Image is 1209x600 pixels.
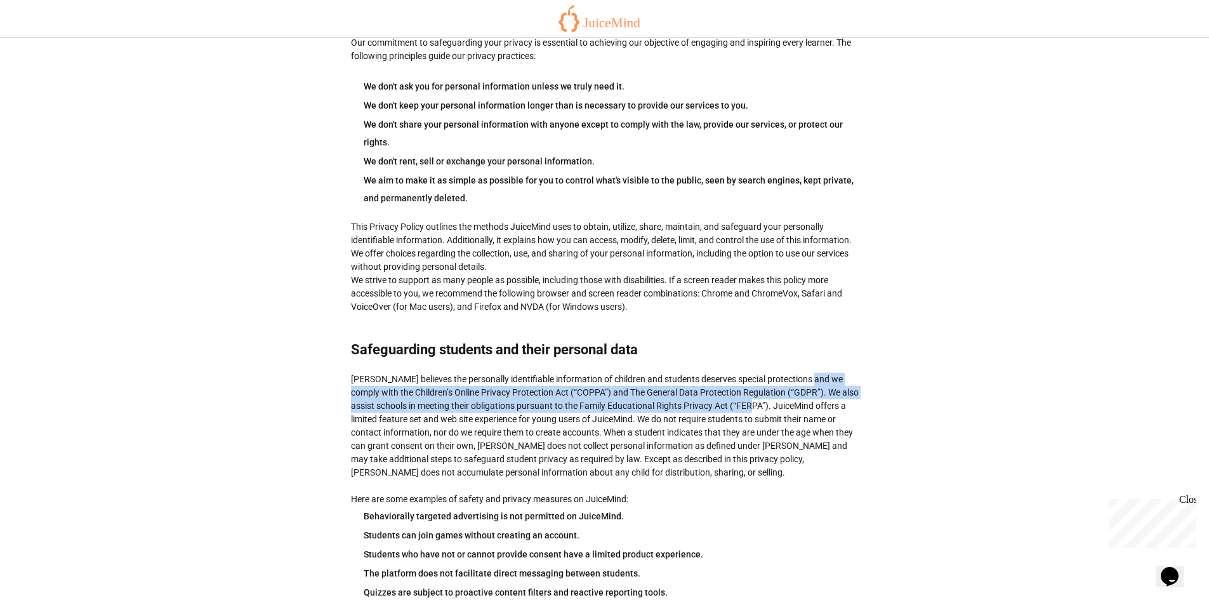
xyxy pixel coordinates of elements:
[351,339,859,360] div: Safeguarding students and their personal data
[364,77,859,95] li: We don't ask you for personal information unless we truly need it.
[364,564,859,582] li: The platform does not facilitate direct messaging between students.
[364,97,859,114] li: We don't keep your personal information longer than is necessary to provide our services to you.
[364,116,859,151] li: We don't share your personal information with anyone except to comply with the law, provide our s...
[364,526,859,544] li: Students can join games without creating an account.
[364,171,859,207] li: We aim to make it as simple as possible for you to control what's visible to the public, seen by ...
[1104,494,1196,548] iframe: chat widget
[364,152,859,170] li: We don't rent, sell or exchange your personal information.
[558,5,651,32] img: logo-orange.svg
[351,36,859,314] div: Our commitment to safeguarding your privacy is essential to achieving our objective of engaging a...
[1156,549,1196,587] iframe: chat widget
[364,545,859,563] li: Students who have not or cannot provide consent have a limited product experience.
[364,507,859,525] li: Behaviorally targeted advertising is not permitted on JuiceMind.
[5,5,88,81] div: Chat with us now!Close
